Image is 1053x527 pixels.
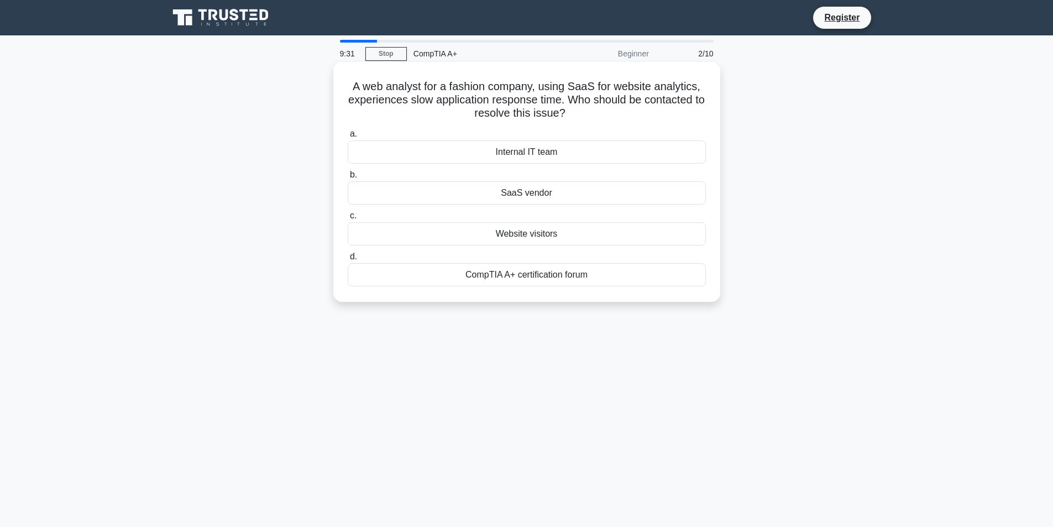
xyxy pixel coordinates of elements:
span: a. [350,129,357,138]
div: 2/10 [656,43,720,65]
a: Register [818,11,866,24]
div: 9:31 [333,43,365,65]
a: Stop [365,47,407,61]
h5: A web analyst for a fashion company, using SaaS for website analytics, experiences slow applicati... [347,80,707,121]
div: Website visitors [348,222,706,246]
div: Beginner [559,43,656,65]
div: CompTIA A+ [407,43,559,65]
span: c. [350,211,357,220]
div: Internal IT team [348,140,706,164]
div: SaaS vendor [348,181,706,205]
span: b. [350,170,357,179]
span: d. [350,252,357,261]
div: CompTIA A+ certification forum [348,263,706,286]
